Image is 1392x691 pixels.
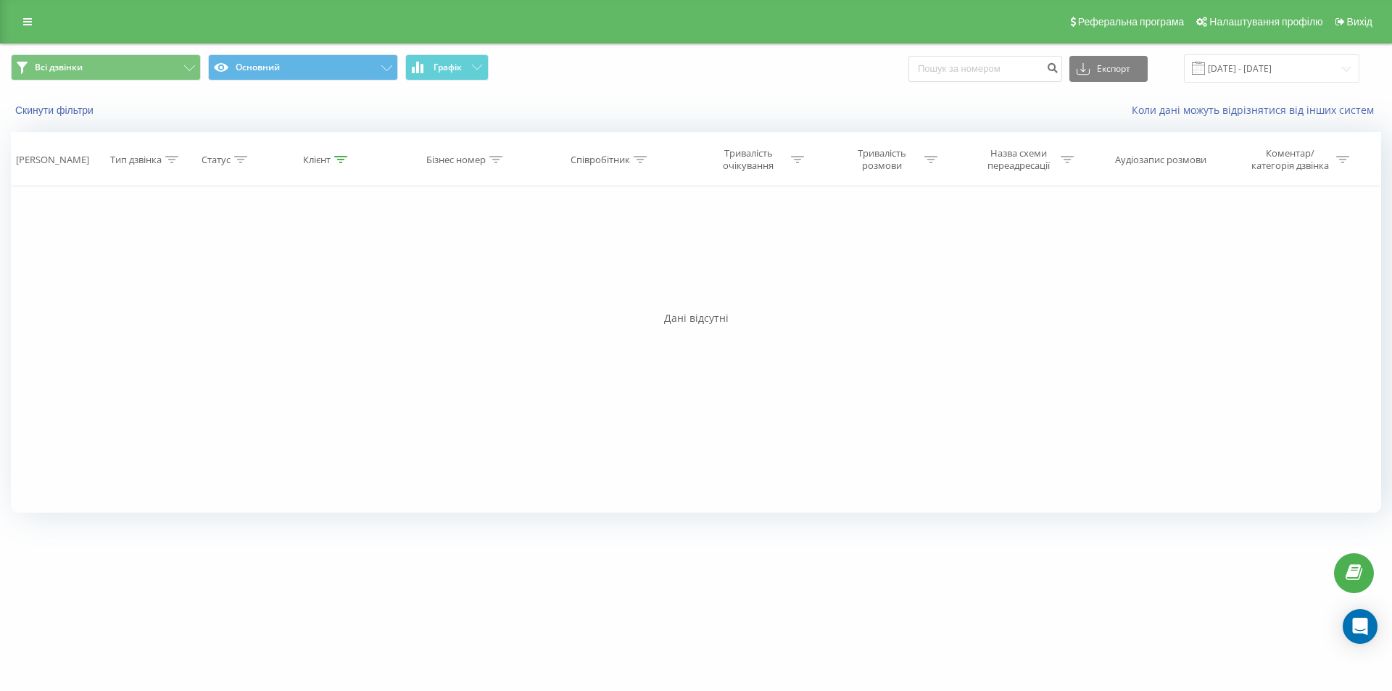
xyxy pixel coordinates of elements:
div: Тип дзвінка [110,154,162,166]
span: Графік [434,62,462,73]
span: Реферальна програма [1078,16,1185,28]
div: Назва схеми переадресації [979,147,1057,172]
button: Основний [208,54,398,80]
span: Всі дзвінки [35,62,83,73]
span: Налаштування профілю [1209,16,1322,28]
div: [PERSON_NAME] [16,154,89,166]
div: Тривалість очікування [710,147,787,172]
button: Скинути фільтри [11,104,101,117]
input: Пошук за номером [908,56,1062,82]
div: Клієнт [303,154,331,166]
div: Тривалість розмови [843,147,921,172]
div: Статус [202,154,231,166]
div: Open Intercom Messenger [1343,609,1377,644]
button: Графік [405,54,489,80]
button: Експорт [1069,56,1148,82]
div: Дані відсутні [11,311,1381,326]
div: Бізнес номер [426,154,486,166]
div: Співробітник [571,154,630,166]
button: Всі дзвінки [11,54,201,80]
a: Коли дані можуть відрізнятися вiд інших систем [1132,103,1381,117]
span: Вихід [1347,16,1372,28]
div: Аудіозапис розмови [1115,154,1206,166]
div: Коментар/категорія дзвінка [1248,147,1333,172]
